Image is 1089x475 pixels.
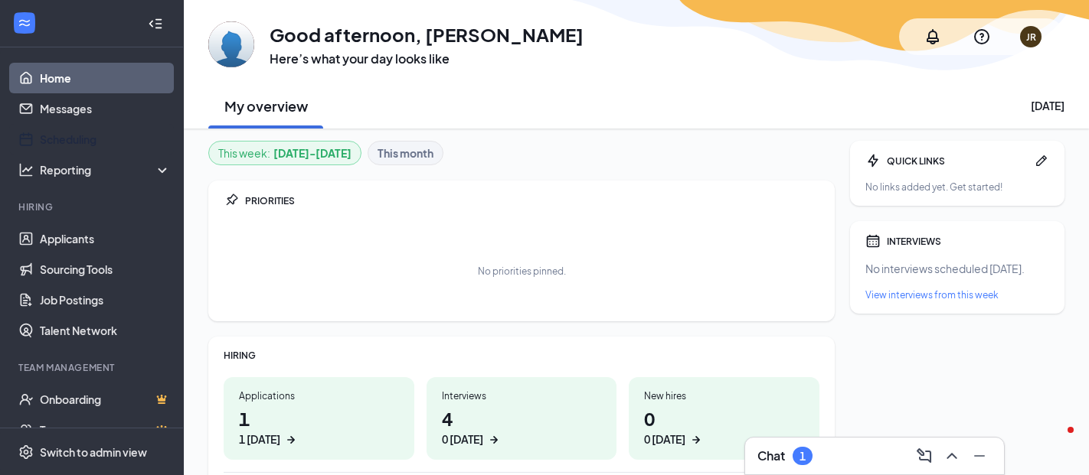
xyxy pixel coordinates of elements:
[245,194,819,207] div: PRIORITIES
[378,145,433,161] b: This month
[1037,423,1074,460] iframe: Intercom live chat
[887,155,1028,168] div: QUICK LINKS
[270,21,584,47] h1: Good afternoon, [PERSON_NAME]
[224,377,414,460] a: Applications11 [DATE]ArrowRight
[1034,153,1049,168] svg: Pen
[40,93,171,124] a: Messages
[40,384,171,415] a: OnboardingCrown
[208,21,254,67] img: Joy Ritt
[924,28,942,46] svg: Notifications
[967,444,992,468] button: Minimize
[629,377,819,460] a: New hires00 [DATE]ArrowRight
[442,405,602,447] h1: 4
[912,444,937,468] button: ComposeMessage
[40,444,147,460] div: Switch to admin view
[270,50,584,67] h3: Here’s what your day looks like
[239,389,399,402] div: Applications
[800,450,806,463] div: 1
[40,223,171,254] a: Applicants
[40,63,171,93] a: Home
[18,200,168,213] div: Hiring
[218,145,352,161] div: This week :
[887,235,1049,248] div: INTERVIEWS
[18,162,34,177] svg: Analysis
[865,181,1049,194] div: No links added yet. Get started!
[478,265,566,278] div: No priorities pinned.
[40,254,171,285] a: Sourcing Tools
[688,432,704,447] svg: ArrowRight
[283,432,299,447] svg: ArrowRight
[40,285,171,315] a: Job Postings
[865,261,1049,276] div: No interviews scheduled [DATE].
[442,389,602,402] div: Interviews
[239,405,399,447] h1: 1
[486,432,502,447] svg: ArrowRight
[865,233,881,249] svg: Calendar
[943,447,961,465] svg: ChevronUp
[17,15,32,31] svg: WorkstreamLogo
[18,444,34,460] svg: Settings
[915,447,934,465] svg: ComposeMessage
[224,349,819,362] div: HIRING
[644,405,804,447] h1: 0
[40,415,171,445] a: TeamCrown
[40,124,171,155] a: Scheduling
[273,145,352,161] b: [DATE] - [DATE]
[865,288,1049,301] a: View interviews from this week
[970,447,989,465] svg: Minimize
[239,431,280,447] div: 1 [DATE]
[865,153,881,168] svg: Bolt
[644,389,804,402] div: New hires
[148,16,163,31] svg: Collapse
[224,193,239,208] svg: Pin
[644,431,685,447] div: 0 [DATE]
[1026,31,1036,44] div: JR
[1031,98,1064,113] div: [DATE]
[427,377,617,460] a: Interviews40 [DATE]ArrowRight
[40,315,171,346] a: Talent Network
[757,447,785,464] h3: Chat
[224,96,308,115] h2: My overview
[442,431,483,447] div: 0 [DATE]
[18,361,168,374] div: Team Management
[940,444,964,468] button: ChevronUp
[973,28,991,46] svg: QuestionInfo
[40,162,172,177] div: Reporting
